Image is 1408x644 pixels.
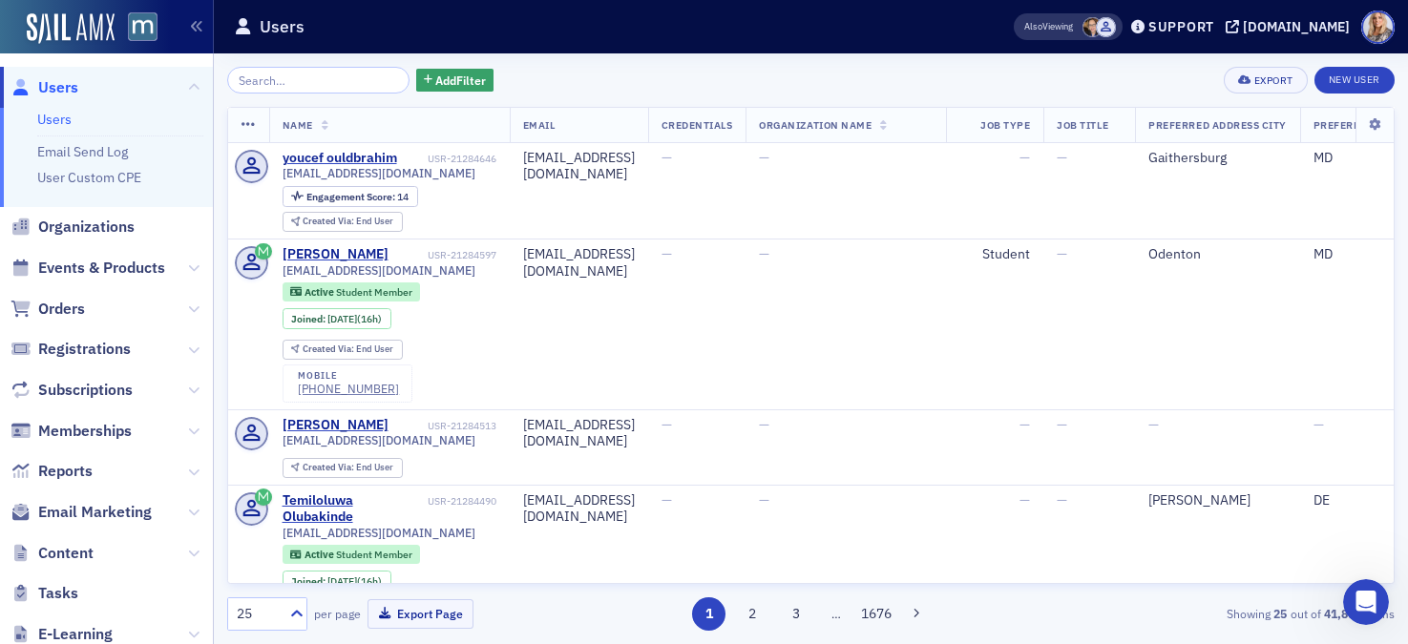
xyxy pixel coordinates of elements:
[38,77,78,98] span: Users
[391,249,496,261] div: USR-21284597
[736,597,769,631] button: 2
[1148,150,1287,167] div: Gaithersburg
[305,285,336,299] span: Active
[1361,10,1395,44] span: Profile
[1024,20,1073,33] span: Viewing
[523,492,635,526] div: [EMAIL_ADDRESS][DOMAIN_NAME]
[283,263,475,278] span: [EMAIL_ADDRESS][DOMAIN_NAME]
[1271,605,1291,622] strong: 25
[11,380,133,401] a: Subscriptions
[1082,17,1103,37] span: Michelle Brown
[400,153,496,165] div: USR-21284646
[11,502,152,523] a: Email Marketing
[416,69,494,93] button: AddFilter
[428,495,496,508] div: USR-21284490
[1057,149,1067,166] span: —
[1254,75,1293,86] div: Export
[1343,579,1389,625] iframe: Intercom live chat
[283,282,421,301] div: Active: Active: Student Member
[39,240,343,260] div: Recent message
[85,288,196,308] div: [PERSON_NAME]
[38,543,94,564] span: Content
[290,286,411,299] a: Active Student Member
[115,12,158,45] a: View Homepage
[759,118,872,132] span: Organization Name
[1019,416,1030,433] span: —
[1019,149,1030,166] span: —
[11,583,78,604] a: Tasks
[11,339,131,360] a: Registrations
[368,599,473,629] button: Export Page
[39,269,77,307] img: Profile image for Aidan
[283,308,391,329] div: Joined: 2025-08-25 00:00:00
[303,516,333,530] span: Help
[38,461,93,482] span: Reports
[37,143,128,160] a: Email Send Log
[283,340,403,360] div: Created Via: End User
[77,454,258,469] span: Updated [DATE] 05:56 EDT
[959,246,1030,263] div: Student
[38,502,152,523] span: Email Marketing
[39,350,319,370] div: Send us a message
[303,217,393,227] div: End User
[662,149,672,166] span: —
[1057,118,1108,132] span: Job Title
[303,215,356,227] span: Created Via :
[283,433,475,447] span: [EMAIL_ADDRESS][DOMAIN_NAME]
[283,458,403,478] div: Created Via: End User
[303,461,356,473] span: Created Via :
[39,370,319,390] div: We typically reply in under 4 minutes
[227,67,410,93] input: Search…
[1019,491,1030,509] span: —
[283,571,391,592] div: Joined: 2025-08-25 00:00:00
[38,299,85,320] span: Orders
[1148,18,1214,35] div: Support
[662,118,733,132] span: Credentials
[85,270,201,285] span: Ok, sounds good.
[237,604,279,624] div: 25
[328,31,363,65] div: Close
[37,111,72,128] a: Users
[1321,605,1365,622] strong: 41,896
[336,548,412,561] span: Student Member
[303,343,356,355] span: Created Via :
[255,468,382,545] button: Help
[200,288,253,308] div: • [DATE]
[38,583,78,604] span: Tasks
[11,77,78,98] a: Users
[298,382,399,396] a: [PHONE_NUMBER]
[523,118,556,132] span: Email
[260,15,305,38] h1: Users
[327,574,357,588] span: [DATE]
[158,516,224,530] span: Messages
[1024,20,1042,32] div: Also
[327,575,382,588] div: (16h)
[283,492,425,526] div: Temiloluwa Olubakinde
[291,313,327,325] span: Joined :
[1226,20,1356,33] button: [DOMAIN_NAME]
[11,217,135,238] a: Organizations
[1224,67,1307,93] button: Export
[27,13,115,44] a: SailAMX
[327,312,357,325] span: [DATE]
[128,12,158,42] img: SailAMX
[759,245,769,262] span: —
[435,72,486,89] span: Add Filter
[283,246,389,263] a: [PERSON_NAME]
[859,597,893,631] button: 1676
[1057,245,1067,262] span: —
[127,468,254,545] button: Messages
[303,344,393,355] div: End User
[37,169,141,186] a: User Custom CPE
[823,605,850,622] span: …
[662,491,672,509] span: —
[306,190,397,203] span: Engagement Score :
[283,166,475,180] span: [EMAIL_ADDRESS][DOMAIN_NAME]
[11,461,93,482] a: Reports
[277,31,315,69] img: Profile image for Aidan
[779,597,812,631] button: 3
[11,543,94,564] a: Content
[19,334,363,406] div: Send us a messageWe typically reply in under 4 minutes
[306,192,409,202] div: 14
